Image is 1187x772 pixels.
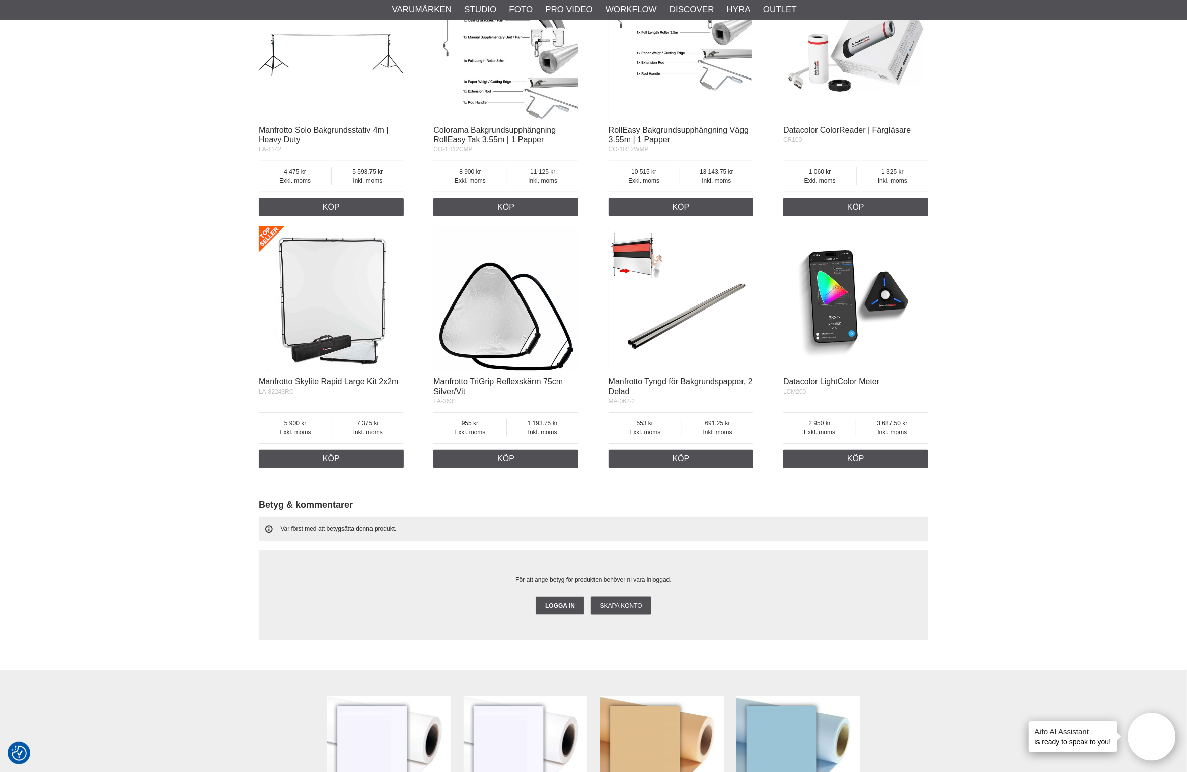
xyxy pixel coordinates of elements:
[392,3,452,16] a: Varumärken
[332,428,403,437] span: Inkl. moms
[433,450,578,468] a: Köp
[609,176,680,185] span: Exkl. moms
[332,167,403,176] span: 5 593.75
[433,226,578,371] img: Manfrotto TriGrip Reflexskärm 75cm Silver/Vit
[609,398,635,405] span: MA-062-2
[783,167,856,176] span: 1 060
[783,126,911,134] a: Datacolor ColorReader | Färgläsare
[259,226,404,371] img: Manfrotto Skylite Rapid Large Kit 2x2m
[433,126,556,144] a: Colorama Bakgrundsupphängning RollEasy Tak 3.55m | 1 Papper
[12,744,27,762] button: Samtyckesinställningar
[259,388,293,395] span: LA-82243RC
[259,167,331,176] span: 4 475
[783,198,928,216] a: Köp
[609,167,680,176] span: 10 515
[783,176,856,185] span: Exkl. moms
[609,450,754,468] a: Köp
[259,428,332,437] span: Exkl. moms
[1029,721,1118,752] div: is ready to speak to you!
[507,167,578,176] span: 11 125
[783,388,806,395] span: LCM200
[507,176,578,185] span: Inkl. moms
[332,419,403,428] span: 7 375
[682,428,753,437] span: Inkl. moms
[609,226,754,371] img: Manfrotto Tyngd för Bakgrundspapper, 2 Delad
[536,597,584,615] a: Logga in
[727,3,751,16] a: Hyra
[763,3,797,16] a: Outlet
[783,377,879,386] a: Datacolor LightColor Meter
[433,377,563,396] a: Manfrotto TriGrip Reflexskärm 75cm Silver/Vit
[259,499,928,511] h2: Betyg & kommentarer
[856,428,928,437] span: Inkl. moms
[259,450,404,468] a: Köp
[433,176,506,185] span: Exkl. moms
[609,126,749,144] a: RollEasy Bakgrundsupphängning Vägg 3.55m | 1 Papper
[783,226,928,371] img: Datacolor LightColor Meter
[507,419,578,428] span: 1 193.75
[609,428,682,437] span: Exkl. moms
[857,176,928,185] span: Inkl. moms
[857,167,928,176] span: 1 325
[783,450,928,468] a: Köp
[433,198,578,216] a: Köp
[609,377,753,396] a: Manfrotto Tyngd för Bakgrundspapper, 2 Delad
[464,3,496,16] a: Studio
[259,126,389,144] a: Manfrotto Solo Bakgrundsstativ 4m | Heavy Duty
[609,419,682,428] span: 553
[433,419,506,428] span: 955
[433,398,456,405] span: LA-3631
[680,176,754,185] span: Inkl. moms
[609,146,649,153] span: CO-1R12WMP
[433,146,472,153] span: CO-1R12CMP
[682,419,753,428] span: 691.25
[259,146,281,153] span: LA-1142
[259,198,404,216] a: Köp
[670,3,714,16] a: Discover
[433,428,506,437] span: Exkl. moms
[433,167,506,176] span: 8 900
[515,576,672,583] span: För att ange betyg för produkten behöver ni vara inloggad.
[509,3,533,16] a: Foto
[259,377,398,386] a: Manfrotto Skylite Rapid Large Kit 2x2m
[545,3,592,16] a: Pro Video
[12,746,27,761] img: Revisit consent button
[606,3,657,16] a: Workflow
[856,419,928,428] span: 3 687.50
[680,167,754,176] span: 13 143.75
[281,525,397,532] span: Var först med att betygsätta denna produkt.
[1035,726,1111,737] h4: Aifo AI Assistant
[783,419,856,428] span: 2 950
[507,428,578,437] span: Inkl. moms
[783,136,802,143] span: CR100
[591,597,651,615] a: Skapa konto
[259,176,331,185] span: Exkl. moms
[259,419,332,428] span: 5 900
[332,176,403,185] span: Inkl. moms
[783,428,856,437] span: Exkl. moms
[609,198,754,216] a: Köp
